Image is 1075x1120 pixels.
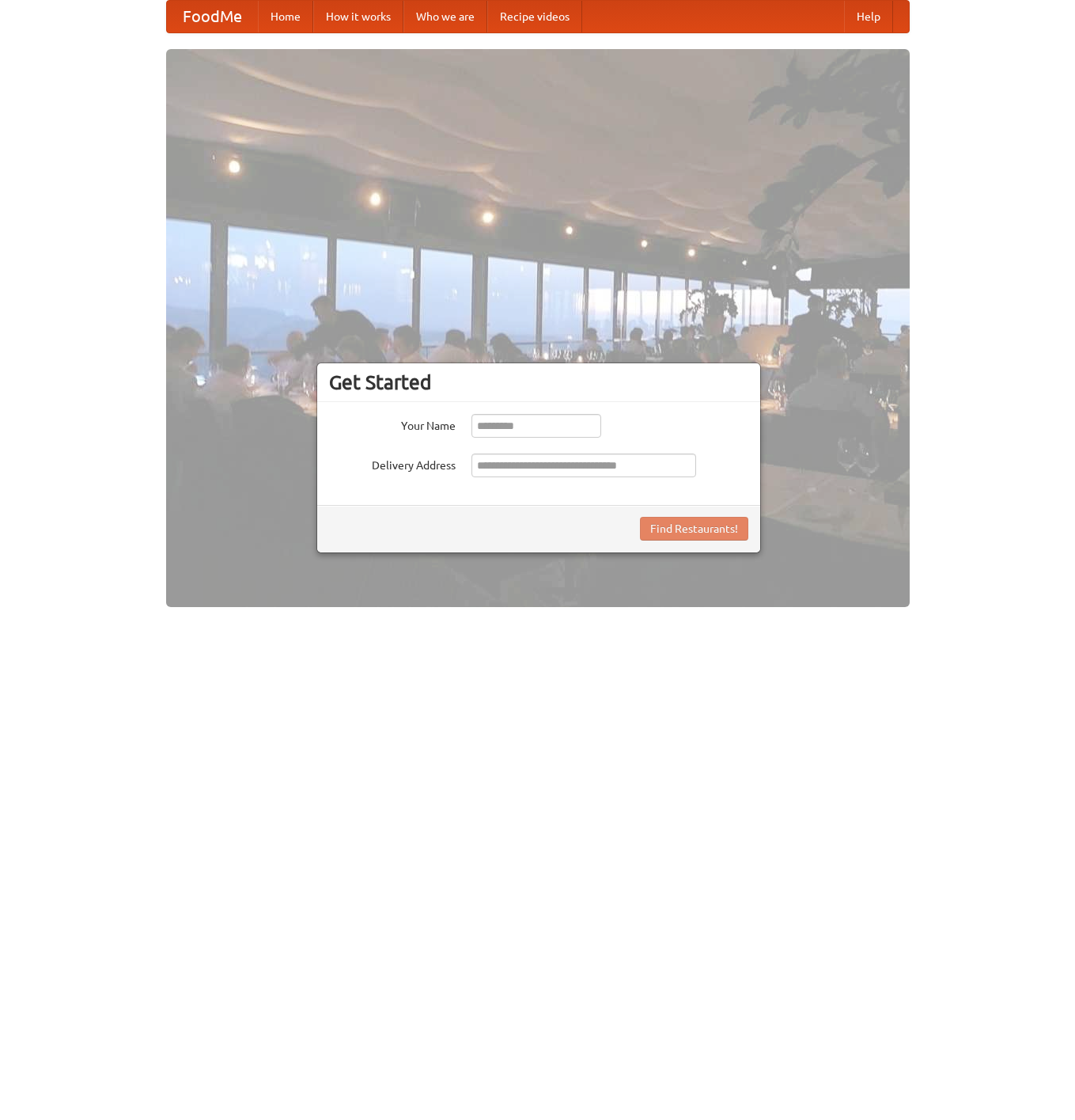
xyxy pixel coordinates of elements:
[844,1,893,32] a: Help
[313,1,403,32] a: How it works
[329,414,456,434] label: Your Name
[167,1,258,32] a: FoodMe
[487,1,582,32] a: Recipe videos
[329,370,748,394] h3: Get Started
[258,1,313,32] a: Home
[329,454,456,473] label: Delivery Address
[640,517,748,541] button: Find Restaurants!
[403,1,487,32] a: Who we are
